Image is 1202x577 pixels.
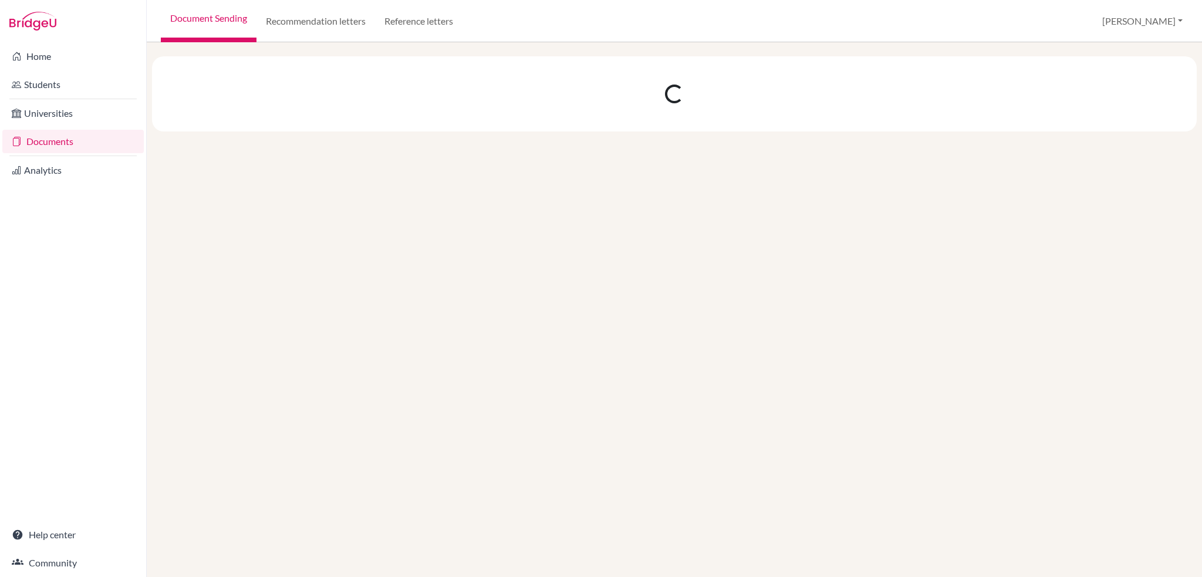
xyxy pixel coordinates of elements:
[2,523,144,546] a: Help center
[2,130,144,153] a: Documents
[1097,10,1188,32] button: [PERSON_NAME]
[2,102,144,125] a: Universities
[2,158,144,182] a: Analytics
[9,12,56,31] img: Bridge-U
[2,551,144,575] a: Community
[2,73,144,96] a: Students
[2,45,144,68] a: Home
